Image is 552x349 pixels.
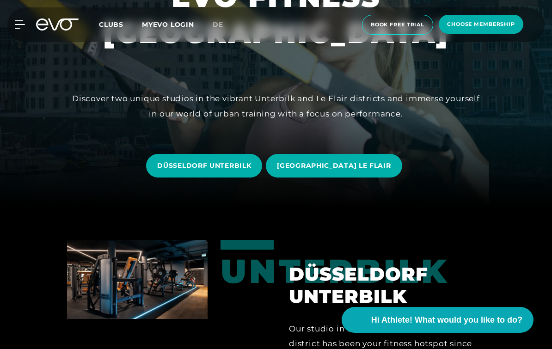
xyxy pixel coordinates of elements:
span: Hi Athlete! What would you like to do? [371,314,522,326]
button: Hi Athlete! What would you like to do? [342,307,534,333]
a: Clubs [99,20,142,29]
a: DÜSSELDORF UNTERBILK [146,147,266,184]
a: book free trial [359,15,436,35]
span: choose membership [447,20,515,28]
span: Clubs [99,20,123,29]
a: [GEOGRAPHIC_DATA] LE FLAIR [266,147,405,184]
span: DÜSSELDORF UNTERBILK [157,161,251,171]
a: choose membership [436,15,526,35]
a: de [213,19,234,30]
div: Discover two unique studios in the vibrant Unterbilk and Le Flair districts and immerse yourself ... [68,91,484,121]
a: MYEVO LOGIN [142,20,194,29]
span: book free trial [371,21,424,29]
span: de [213,20,223,29]
img: Düsseldorf Unterbilk [67,240,208,319]
span: [GEOGRAPHIC_DATA] LE FLAIR [277,161,391,171]
h2: Düsseldorf Unterbilk [289,263,485,307]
